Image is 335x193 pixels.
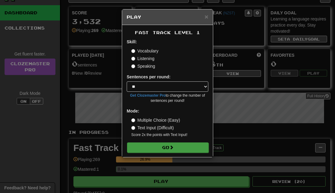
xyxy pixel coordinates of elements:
[131,117,180,123] label: Multiple Choice (Easy)
[205,13,208,20] button: Close
[131,48,158,54] label: Vocabulary
[131,64,135,68] input: Speaking
[130,93,166,98] a: Get Clozemaster Pro
[131,49,135,53] input: Vocabulary
[131,55,154,62] label: Listening
[131,126,135,130] input: Text Input (Difficult)
[131,63,155,69] label: Speaking
[135,30,200,35] span: Fast Track Level 1
[127,109,139,113] strong: Mode:
[127,142,209,153] button: Go
[127,74,171,80] label: Sentences per round:
[131,118,135,122] input: Multiple Choice (Easy)
[127,93,208,103] small: to change the number of sentences per round!
[131,57,135,61] input: Listening
[127,14,208,20] h5: Play
[205,13,208,20] span: ×
[127,39,137,44] strong: Skill:
[131,125,174,131] label: Text Input (Difficult)
[131,132,208,138] small: Score 2x the points with Text Input !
